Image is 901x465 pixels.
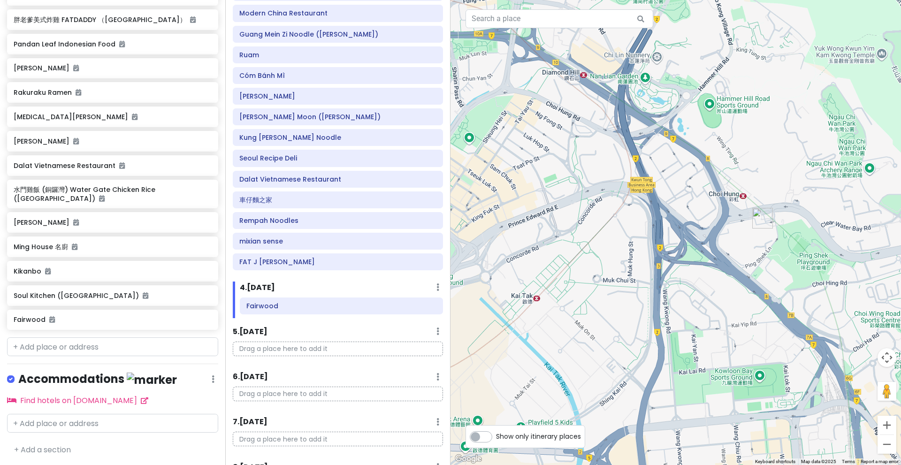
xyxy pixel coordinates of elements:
[878,382,896,401] button: Drag Pegman onto the map to open Street View
[49,316,55,323] i: Added to itinerary
[73,65,79,71] i: Added to itinerary
[233,372,268,382] h6: 6 . [DATE]
[878,348,896,367] button: Map camera controls
[73,219,79,226] i: Added to itinerary
[466,9,653,28] input: Search a place
[72,244,77,250] i: Added to itinerary
[76,89,81,96] i: Added to itinerary
[14,291,211,300] h6: Soul Kitchen ([GEOGRAPHIC_DATA])
[14,444,71,455] a: + Add a section
[14,218,211,227] h6: [PERSON_NAME]
[233,417,267,427] h6: 7 . [DATE]
[14,315,211,324] h6: Fairwood
[239,196,436,204] h6: 車仔麵之家
[73,138,79,145] i: Added to itinerary
[143,292,148,299] i: Added to itinerary
[7,337,218,356] input: + Add place or address
[239,51,436,59] h6: Ruam
[878,416,896,435] button: Zoom in
[239,133,436,142] h6: Kung Chiu Noodle
[239,30,436,38] h6: Guang Mein Zi Noodle (Wan Chai)
[861,459,898,464] a: Report a map error
[233,387,443,401] p: Drag a place here to add it
[119,162,125,169] i: Added to itinerary
[14,161,211,170] h6: Dalat Vietnamese Restaurant
[496,431,581,442] span: Show only itinerary places
[239,113,436,121] h6: Fook Lam Moon (Wan Chai)
[453,453,484,465] img: Google
[14,64,211,72] h6: [PERSON_NAME]
[801,459,836,464] span: Map data ©2025
[453,453,484,465] a: Open this area in Google Maps (opens a new window)
[7,395,148,406] a: Find hotels on [DOMAIN_NAME]
[14,267,211,275] h6: Kikanbo
[14,15,211,24] h6: 胖老爹美式炸雞 FATDADDY （[GEOGRAPHIC_DATA]）
[239,9,436,17] h6: Modern China Restaurant
[99,195,105,202] i: Added to itinerary
[233,342,443,356] p: Drag a place here to add it
[239,237,436,245] h6: mixian sense
[842,459,855,464] a: Terms (opens in new tab)
[755,458,795,465] button: Keyboard shortcuts
[246,302,436,310] h6: Fairwood
[878,435,896,454] button: Zoom out
[233,327,267,337] h6: 5 . [DATE]
[132,114,137,120] i: Added to itinerary
[239,154,436,162] h6: Seoul Recipe Deli
[14,88,211,97] h6: Rakuraku Ramen
[18,372,177,387] h4: Accommodations
[119,41,125,47] i: Added to itinerary
[14,113,211,121] h6: [MEDICAL_DATA][PERSON_NAME]
[45,268,51,274] i: Added to itinerary
[239,258,436,266] h6: FAT J Char Siu
[14,137,211,145] h6: [PERSON_NAME]
[190,16,196,23] i: Added to itinerary
[14,243,211,251] h6: Ming House 名廚
[240,283,275,293] h6: 4 . [DATE]
[239,92,436,100] h6: Koku Ryu Ramen
[127,373,177,387] img: marker
[239,216,436,225] h6: Rempah Noodles
[239,71,436,80] h6: Cóm Bánh Mì
[14,185,211,202] h6: 水門雞飯 (銅鑼灣) Water Gate Chicken Rice ([GEOGRAPHIC_DATA])
[752,208,773,229] div: Fairwood
[14,40,211,48] h6: Pandan Leaf Indonesian Food
[233,432,443,446] p: Drag a place here to add it
[239,175,436,183] h6: Dalat Vietnamese Restaurant
[7,414,218,433] input: + Add place or address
